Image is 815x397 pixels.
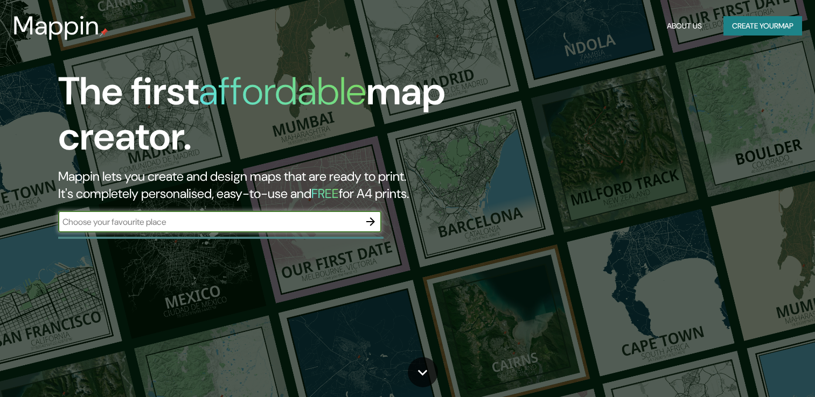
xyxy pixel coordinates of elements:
button: About Us [663,16,706,36]
h1: affordable [199,66,366,116]
h3: Mappin [13,11,100,41]
h1: The first map creator. [58,69,466,168]
img: mappin-pin [100,28,108,37]
button: Create yourmap [723,16,802,36]
input: Choose your favourite place [58,216,360,228]
h2: Mappin lets you create and design maps that are ready to print. It's completely personalised, eas... [58,168,466,202]
h5: FREE [311,185,339,202]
